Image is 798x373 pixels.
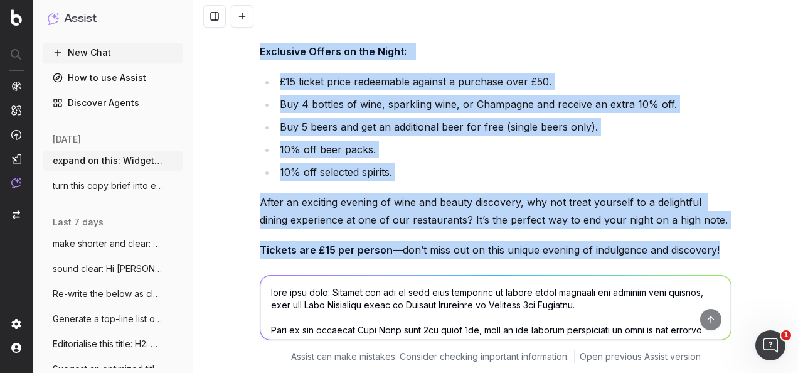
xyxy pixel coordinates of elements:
[43,43,183,63] button: New Chat
[43,68,183,88] a: How to use Assist
[43,151,183,171] button: expand on this: Widget Description: Cele
[53,288,163,300] span: Re-write the below as clear notes: Art
[43,234,183,254] button: make shorter and clear: Online only, sho
[43,176,183,196] button: turn this copy brief into event copy: In
[755,330,785,360] iframe: Intercom live chat
[291,350,569,363] p: Assist can make mistakes. Consider checking important information.
[11,178,21,188] img: Assist
[48,10,178,28] button: Assist
[276,118,731,136] li: Buy 5 beers and get an additional beer for free (single beers only).
[43,259,183,279] button: sound clear: Hi [PERSON_NAME], I hope you're well.
[53,338,163,350] span: Editorialise this title: H2: TOP OF THE
[11,343,21,353] img: My account
[53,216,104,229] span: last 7 days
[53,262,163,275] span: sound clear: Hi [PERSON_NAME], I hope you're well.
[53,133,81,146] span: [DATE]
[43,309,183,329] button: Generate a top-line list of optimised SE
[276,95,731,113] li: Buy 4 bottles of wine, sparkling wine, or Champagne and receive an extra 10% off.
[11,81,21,91] img: Analytics
[276,73,731,90] li: £15 ticket price redeemable against a purchase over £50.
[53,313,163,325] span: Generate a top-line list of optimised SE
[53,154,163,167] span: expand on this: Widget Description: Cele
[580,350,701,363] a: Open previous Assist version
[53,237,163,250] span: make shorter and clear: Online only, sho
[43,93,183,113] a: Discover Agents
[48,13,59,24] img: Assist
[11,154,21,164] img: Studio
[260,241,731,259] p: —don’t miss out on this unique evening of indulgence and discovery!
[11,9,22,26] img: Botify logo
[260,193,731,229] p: After an exciting evening of wine and beauty discovery, why not treat yourself to a delightful di...
[276,141,731,158] li: 10% off beer packs.
[11,105,21,116] img: Intelligence
[53,180,163,192] span: turn this copy brief into event copy: In
[64,10,97,28] h1: Assist
[13,210,20,219] img: Switch project
[276,163,731,181] li: 10% off selected spirits.
[781,330,791,340] span: 1
[11,129,21,140] img: Activation
[11,319,21,329] img: Setting
[260,45,407,58] strong: Exclusive Offers on the Night:
[43,284,183,304] button: Re-write the below as clear notes: Art
[43,334,183,354] button: Editorialise this title: H2: TOP OF THE
[260,244,393,256] strong: Tickets are £15 per person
